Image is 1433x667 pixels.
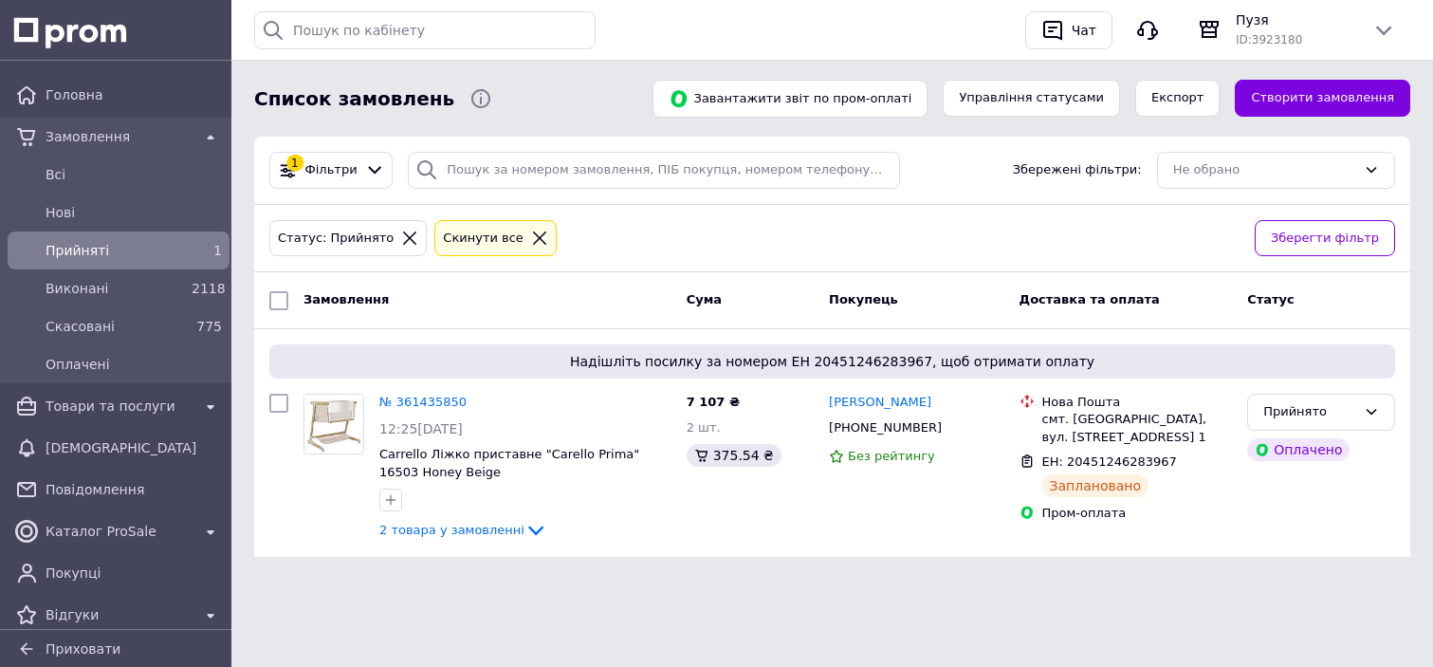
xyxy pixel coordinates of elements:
[46,397,192,416] span: Товари та послуги
[1263,402,1356,422] div: Прийнято
[1173,160,1356,180] div: Не обрано
[1042,454,1177,469] span: ЕН: 20451246283967
[254,11,596,49] input: Пошук по кабінету
[303,292,389,306] span: Замовлення
[1255,220,1395,257] button: Зберегти фільтр
[1235,80,1410,117] a: Створити замовлення
[1042,411,1233,445] div: смт. [GEOGRAPHIC_DATA], вул. [STREET_ADDRESS] 1
[829,394,931,412] a: [PERSON_NAME]
[1247,292,1295,306] span: Статус
[1068,16,1100,45] div: Чат
[687,292,722,306] span: Cума
[1236,33,1302,46] span: ID: 3923180
[829,292,898,306] span: Покупець
[848,449,935,463] span: Без рейтингу
[439,229,527,249] div: Cкинути все
[1042,394,1233,411] div: Нова Пошта
[46,480,222,499] span: Повідомлення
[46,522,192,541] span: Каталог ProSale
[274,229,397,249] div: Статус: Прийнято
[46,317,184,336] span: Скасовані
[196,319,222,334] span: 775
[379,421,463,436] span: 12:25[DATE]
[687,444,781,467] div: 375.54 ₴
[687,420,721,435] span: 2 шт.
[46,127,192,146] span: Замовлення
[192,281,226,296] span: 2118
[286,155,303,172] div: 1
[379,395,467,409] a: № 361435850
[46,605,192,624] span: Відгуки
[408,152,900,189] input: Пошук за номером замовлення, ПІБ покупця, номером телефону, Email, номером накладної
[1271,229,1379,249] span: Зберегти фільтр
[1025,11,1112,49] button: Чат
[1020,292,1160,306] span: Доставка та оплата
[379,447,639,479] a: Carrello Ліжко приставне "Carello Prima" 16503 Honey Beige
[825,416,946,440] div: [PHONE_NUMBER]
[304,395,363,454] img: Фото товару
[1042,505,1233,522] div: Пром-оплата
[379,523,547,537] a: 2 товара у замовленні
[305,161,358,179] span: Фільтри
[46,355,222,374] span: Оплачені
[1247,438,1350,461] div: Оплачено
[1135,80,1221,117] button: Експорт
[1236,10,1357,29] span: Пузя
[213,243,222,258] span: 1
[687,395,740,409] span: 7 107 ₴
[303,394,364,454] a: Фото товару
[943,80,1120,117] button: Управління статусами
[46,241,184,260] span: Прийняті
[254,85,454,113] span: Список замовлень
[46,85,222,104] span: Головна
[46,279,184,298] span: Виконані
[652,80,928,118] button: Завантажити звіт по пром-оплаті
[46,165,222,184] span: Всi
[277,352,1387,371] span: Надішліть посилку за номером ЕН 20451246283967, щоб отримати оплату
[1042,474,1149,497] div: Заплановано
[46,564,222,583] span: Покупці
[379,523,524,537] span: 2 товара у замовленні
[46,438,222,457] span: [DEMOGRAPHIC_DATA]
[46,203,222,222] span: Нові
[46,641,120,657] span: Приховати
[1013,161,1142,179] span: Збережені фільтри:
